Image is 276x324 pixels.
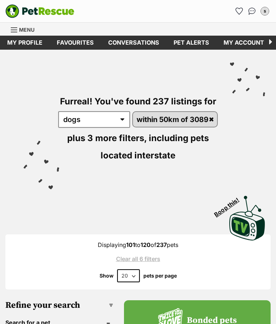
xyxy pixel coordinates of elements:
[100,273,114,279] span: Show
[5,300,113,310] h3: Refine your search
[261,8,268,15] div: s
[19,27,34,33] span: Menu
[259,5,271,17] button: My account
[98,241,178,248] span: Displaying to of pets
[229,196,265,240] img: PetRescue TV logo
[156,241,167,248] strong: 237
[5,4,74,18] img: logo-e224e6f780fb5917bec1dbf3a21bbac754714ae5b6737aabdf751b685950b380.svg
[133,112,217,127] a: within 50km of 3089
[143,273,177,279] label: pets per page
[229,189,265,242] a: Boop this!
[246,5,258,17] a: Conversations
[11,23,40,36] a: Menu
[248,8,256,15] img: chat-41dd97257d64d25036548639549fe6c8038ab92f7586957e7f3b1b290dea8141.svg
[101,133,209,161] span: including pets located interstate
[141,241,151,248] strong: 120
[233,5,245,17] a: Favourites
[101,36,166,50] a: conversations
[67,133,147,143] span: plus 3 more filters,
[213,192,246,218] span: Boop this!
[166,36,216,50] a: Pet alerts
[50,36,101,50] a: Favourites
[216,36,271,50] a: My account
[60,96,216,107] span: Furreal! You've found 237 listings for
[233,5,271,17] ul: Account quick links
[5,4,74,18] a: PetRescue
[16,256,260,262] a: Clear all 6 filters
[126,241,135,248] strong: 101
